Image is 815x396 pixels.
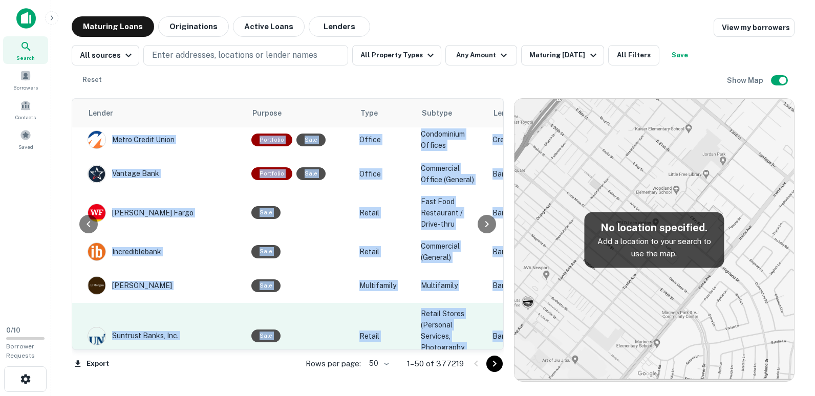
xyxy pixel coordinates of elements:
[529,49,599,61] div: Maturing [DATE]
[72,45,139,65] button: All sources
[88,327,241,345] div: Suntrust Banks, Inc.
[6,326,20,334] span: 0 / 10
[422,107,452,119] span: Subtype
[143,45,348,65] button: Enter addresses, locations or lender names
[88,243,241,261] div: Incrediblebank
[82,99,246,127] th: Lender
[296,134,326,146] div: Sale
[88,130,241,149] div: Metro Credit Union
[296,167,326,180] div: Sale
[15,113,36,121] span: Contacts
[359,280,411,291] p: Multifamily
[421,308,482,364] p: Retail Stores (Personal Services, Photography, Travel)
[306,358,361,370] p: Rows per page:
[6,343,35,359] span: Borrower Requests
[359,246,411,257] p: Retail
[16,8,36,29] img: capitalize-icon.png
[359,331,411,342] p: Retail
[727,75,765,86] h6: Show Map
[152,49,317,61] p: Enter addresses, locations or lender names
[72,16,154,37] button: Maturing Loans
[13,83,38,92] span: Borrowers
[251,279,281,292] div: Sale
[445,45,517,65] button: Any Amount
[352,45,441,65] button: All Property Types
[246,99,354,127] th: Purpose
[251,134,292,146] div: This is a portfolio loan with 3 properties
[359,207,411,218] p: Retail
[592,235,716,259] p: Add a location to your search to use the map.
[514,99,794,381] img: map-placeholder.webp
[16,54,35,62] span: Search
[359,168,411,180] p: Office
[158,16,229,37] button: Originations
[764,314,815,363] iframe: Chat Widget
[3,96,48,123] a: Contacts
[592,220,716,235] h5: No location specified.
[309,16,370,37] button: Lenders
[3,66,48,94] a: Borrowers
[608,45,659,65] button: All Filters
[421,128,482,151] p: Condominium Offices
[714,18,795,37] a: View my borrowers
[486,356,503,372] button: Go to next page
[251,329,281,342] div: Sale
[251,245,281,258] div: Sale
[421,240,482,263] p: Commercial (General)
[3,36,48,64] a: Search
[360,107,378,119] span: Type
[252,107,282,119] span: Purpose
[80,49,135,61] div: All sources
[88,165,241,183] div: Vantage Bank
[251,206,281,219] div: Sale
[72,356,112,371] button: Export
[233,16,305,37] button: Active Loans
[359,134,411,145] p: Office
[407,358,464,370] p: 1–50 of 377219
[421,280,482,291] p: Multifamily
[88,276,241,295] div: [PERSON_NAME]
[76,70,109,90] button: Reset
[88,204,241,222] div: [PERSON_NAME] Fargo
[663,45,696,65] button: Save your search to get updates of matches that match your search criteria.
[421,196,482,230] p: Fast Food Restaurant / Drive-thru
[416,99,487,127] th: Subtype
[354,99,416,127] th: Type
[3,125,48,153] a: Saved
[18,143,33,151] span: Saved
[521,45,604,65] button: Maturing [DATE]
[421,163,482,185] p: Commercial Office (General)
[251,167,292,180] div: This is a portfolio loan with 2 properties
[365,356,391,371] div: 50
